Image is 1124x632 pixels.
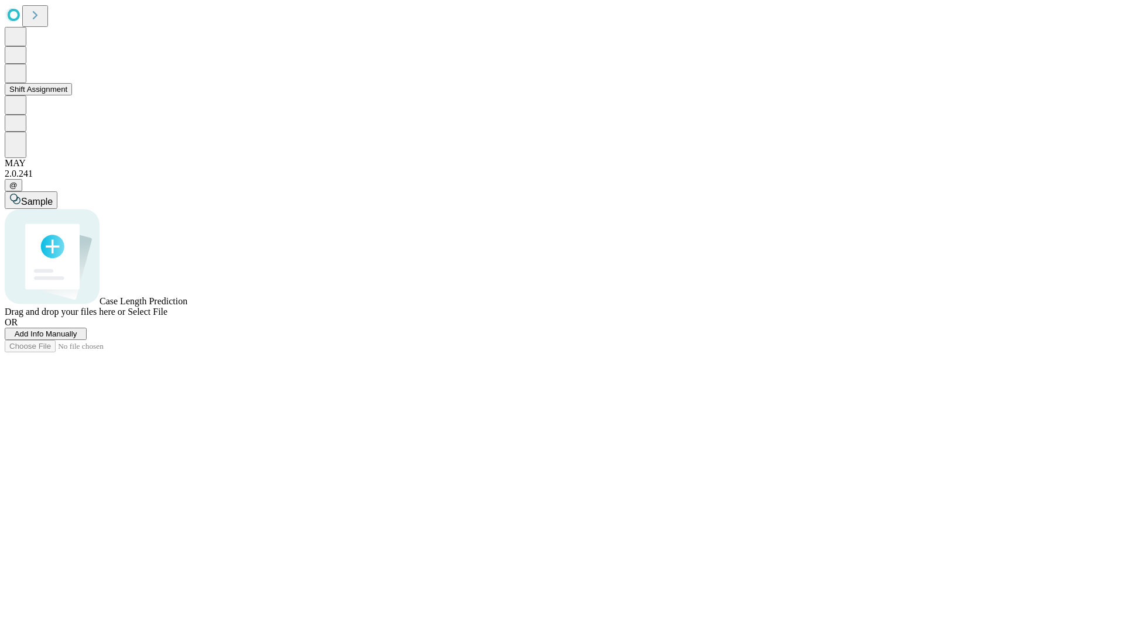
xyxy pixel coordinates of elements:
[5,179,22,191] button: @
[5,169,1119,179] div: 2.0.241
[5,83,72,95] button: Shift Assignment
[9,181,18,190] span: @
[5,158,1119,169] div: MAY
[5,328,87,340] button: Add Info Manually
[100,296,187,306] span: Case Length Prediction
[5,307,125,317] span: Drag and drop your files here or
[15,329,77,338] span: Add Info Manually
[5,191,57,209] button: Sample
[5,317,18,327] span: OR
[128,307,167,317] span: Select File
[21,197,53,207] span: Sample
